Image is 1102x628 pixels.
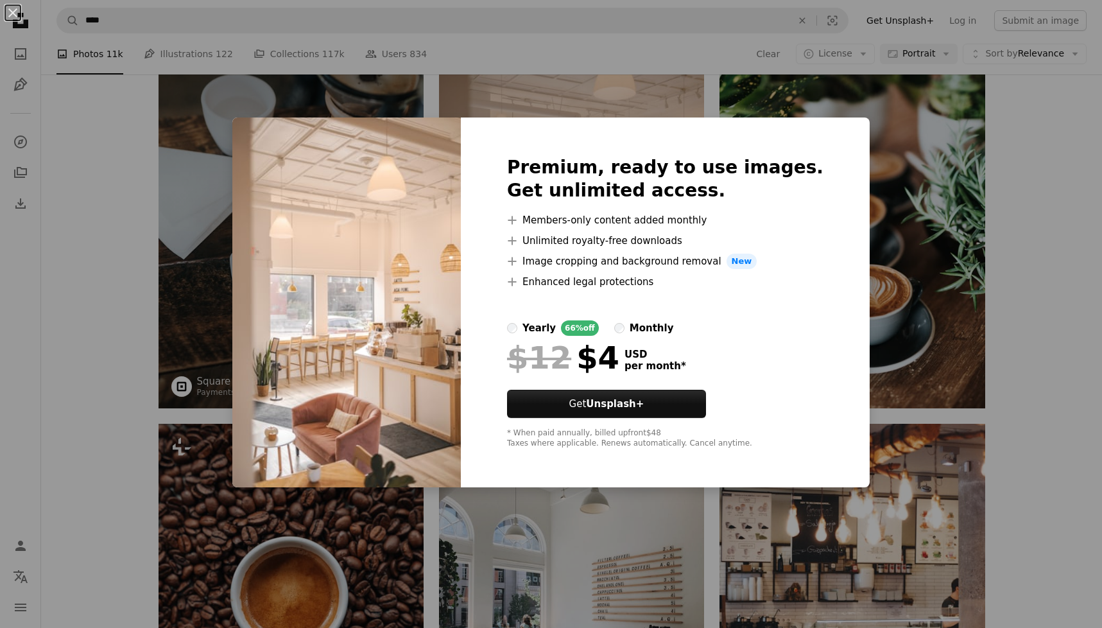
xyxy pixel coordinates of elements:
[586,398,644,410] strong: Unsplash+
[507,233,823,249] li: Unlimited royalty-free downloads
[507,213,823,228] li: Members-only content added monthly
[630,320,674,336] div: monthly
[522,320,556,336] div: yearly
[624,360,686,372] span: per month *
[507,254,823,269] li: Image cropping and background removal
[507,341,619,374] div: $4
[507,428,823,449] div: * When paid annually, billed upfront $48 Taxes where applicable. Renews automatically. Cancel any...
[727,254,757,269] span: New
[232,118,461,487] img: premium_photo-1664970900025-1e3099ca757a
[624,349,686,360] span: USD
[507,274,823,290] li: Enhanced legal protections
[507,341,571,374] span: $12
[614,323,624,333] input: monthly
[507,390,706,418] button: GetUnsplash+
[507,156,823,202] h2: Premium, ready to use images. Get unlimited access.
[507,323,517,333] input: yearly66%off
[561,320,599,336] div: 66% off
